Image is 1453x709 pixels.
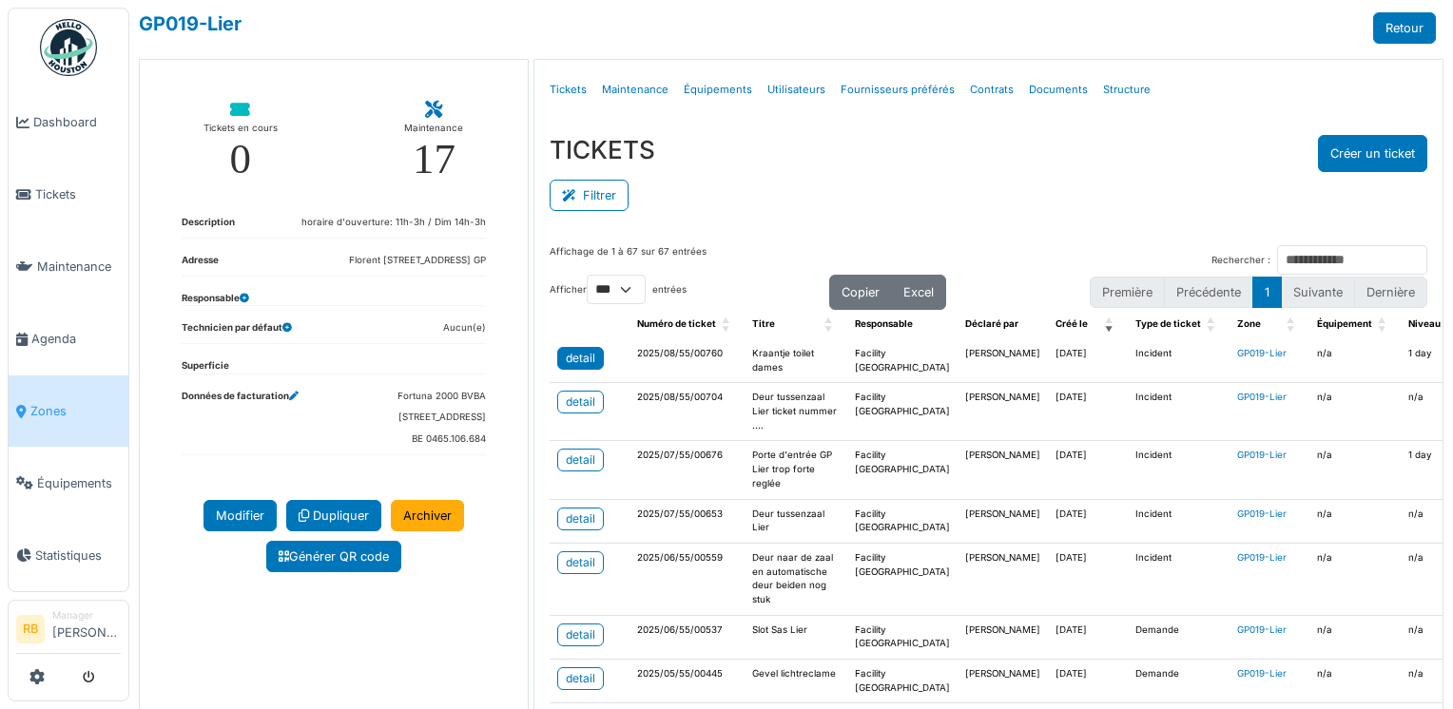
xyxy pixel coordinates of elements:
a: Générer QR code [266,541,401,572]
td: Incident [1128,383,1230,441]
div: Manager [52,608,121,623]
a: detail [557,551,604,574]
td: n/a [1309,660,1401,703]
img: Badge_color-CXgf-gQk.svg [40,19,97,76]
span: Équipements [37,474,121,492]
td: 2025/08/55/00704 [630,383,745,441]
td: Incident [1128,441,1230,499]
td: Facility [GEOGRAPHIC_DATA] [847,499,958,543]
td: Porte d'entrée GP Lier trop forte reglée [745,441,847,499]
a: GP019-Lier [1237,348,1287,358]
li: [PERSON_NAME] [52,608,121,649]
a: Retour [1373,12,1436,44]
button: Copier [829,275,892,310]
a: detail [557,449,604,471]
span: Type de ticket: Activate to sort [1207,310,1218,339]
td: Facility [GEOGRAPHIC_DATA] [847,615,958,659]
span: Numéro de ticket: Activate to sort [722,310,733,339]
div: detail [566,510,595,527]
td: 2025/07/55/00653 [630,499,745,543]
td: [PERSON_NAME] [958,660,1048,703]
td: Facility [GEOGRAPHIC_DATA] [847,441,958,499]
a: detail [557,667,604,690]
td: Deur naar de zaal en automatische deur beiden nog stuk [745,543,847,615]
h3: TICKETS [550,135,655,164]
a: Équipements [676,67,760,112]
li: RB [16,615,45,643]
a: GP019-Lier [139,12,242,35]
a: Archiver [391,500,464,531]
td: n/a [1309,615,1401,659]
td: [DATE] [1048,383,1128,441]
dt: Adresse [182,254,219,276]
a: Zones [9,375,128,448]
td: [PERSON_NAME] [958,441,1048,499]
nav: pagination [1090,277,1427,308]
div: detail [566,393,595,411]
a: detail [557,347,604,370]
a: detail [557,508,604,530]
td: 2025/06/55/00537 [630,615,745,659]
td: n/a [1309,339,1401,383]
td: [PERSON_NAME] [958,615,1048,659]
a: Maintenance [594,67,676,112]
a: RB Manager[PERSON_NAME] [16,608,121,654]
span: Déclaré par [965,318,1018,329]
a: detail [557,391,604,413]
span: Créé le [1056,318,1088,329]
button: 1 [1252,277,1282,308]
span: Statistiques [35,546,121,565]
a: GP019-Lier [1237,450,1287,460]
a: Contrats [962,67,1021,112]
span: Numéro de ticket [637,318,716,329]
span: Zone [1237,318,1261,329]
td: [PERSON_NAME] [958,543,1048,615]
div: detail [566,451,595,469]
td: n/a [1309,441,1401,499]
td: Incident [1128,339,1230,383]
div: detail [566,554,595,571]
td: n/a [1309,499,1401,543]
button: Excel [891,275,946,310]
td: 2025/08/55/00760 [630,339,745,383]
a: Structure [1095,67,1158,112]
td: [DATE] [1048,339,1128,383]
td: Deur tussenzaal Lier [745,499,847,543]
div: 17 [413,138,455,181]
span: Maintenance [37,258,121,276]
td: [DATE] [1048,441,1128,499]
button: Créer un ticket [1318,135,1427,172]
div: detail [566,670,595,687]
td: Facility [GEOGRAPHIC_DATA] [847,383,958,441]
span: Titre [752,318,775,329]
td: Incident [1128,499,1230,543]
dt: Technicien par défaut [182,321,292,343]
td: Facility [GEOGRAPHIC_DATA] [847,339,958,383]
select: Afficherentrées [587,275,646,304]
label: Rechercher : [1211,254,1270,268]
span: Zones [30,402,121,420]
div: detail [566,350,595,367]
a: Tickets [542,67,594,112]
span: Agenda [31,330,121,348]
a: Statistiques [9,519,128,591]
span: Type de ticket [1135,318,1201,329]
span: Copier [842,285,880,299]
td: Gevel lichtreclame [745,660,847,703]
dd: horaire d'ouverture: 11h-3h / Dim 14h-3h [301,216,486,230]
td: n/a [1309,383,1401,441]
span: Excel [903,285,934,299]
a: GP019-Lier [1237,508,1287,519]
a: GP019-Lier [1237,668,1287,679]
dd: [STREET_ADDRESS] [397,411,486,425]
span: Équipement: Activate to sort [1378,310,1389,339]
a: Maintenance 17 [389,86,479,196]
td: Incident [1128,543,1230,615]
td: [DATE] [1048,499,1128,543]
dt: Données de facturation [182,390,299,454]
dt: Responsable [182,292,249,306]
td: Demande [1128,615,1230,659]
td: [PERSON_NAME] [958,339,1048,383]
dd: BE 0465.106.684 [397,432,486,447]
td: [DATE] [1048,615,1128,659]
